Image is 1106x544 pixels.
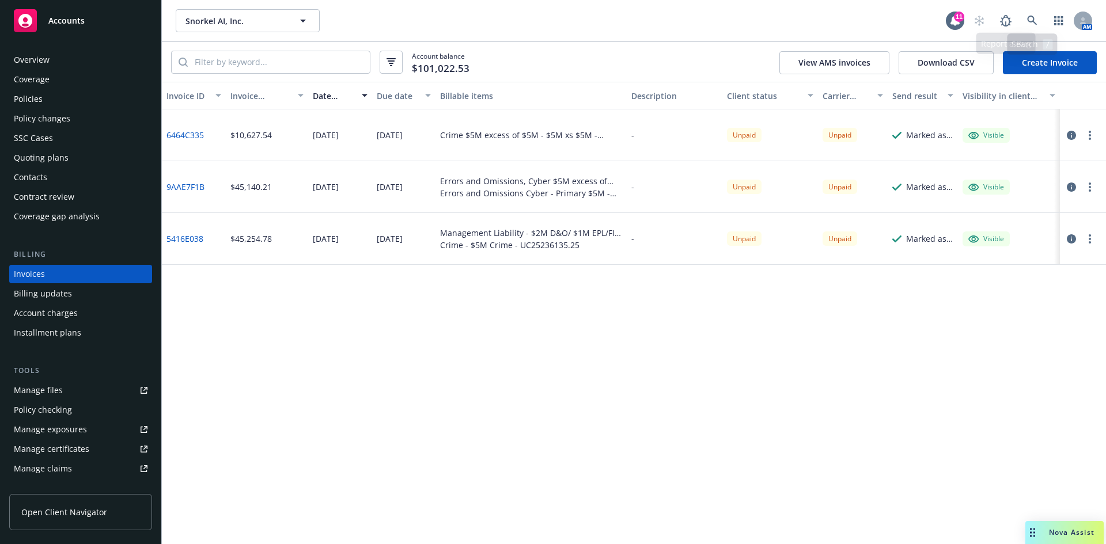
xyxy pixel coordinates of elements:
a: Contract review [9,188,152,206]
div: Policy changes [14,109,70,128]
button: Client status [722,82,818,109]
div: $10,627.54 [230,129,272,141]
span: Snorkel AI, Inc. [185,15,285,27]
a: Search [1021,9,1044,32]
a: 5416E038 [166,233,203,245]
button: Nova Assist [1025,521,1104,544]
div: Errors and Omissions, Cyber $5M excess of $5M - $5M XS $5M - AMWIN10163 [440,175,622,187]
div: Manage claims [14,459,72,478]
div: Visibility in client dash [963,90,1043,102]
div: - [631,129,634,141]
div: [DATE] [377,181,403,193]
div: Unpaid [823,231,857,246]
div: Unpaid [823,128,857,142]
div: Invoice amount [230,90,291,102]
button: Billable items [435,82,627,109]
a: Overview [9,51,152,69]
div: Description [631,90,718,102]
div: Unpaid [727,180,762,194]
a: Accounts [9,5,152,37]
a: Manage certificates [9,440,152,458]
div: - [631,233,634,245]
span: Account balance [412,51,469,73]
div: Quoting plans [14,149,69,167]
div: Visible [968,130,1004,140]
div: - [631,181,634,193]
div: Manage exposures [14,420,87,439]
button: Snorkel AI, Inc. [176,9,320,32]
a: Coverage gap analysis [9,207,152,226]
div: Errors and Omissions Cyber - Primary $5M - AB-6622632-03 [440,187,622,199]
button: Invoice ID [162,82,226,109]
div: 11 [954,12,964,22]
button: Invoice amount [226,82,309,109]
div: Marked as sent [906,181,953,193]
div: Coverage gap analysis [14,207,100,226]
button: Send result [888,82,958,109]
div: Due date [377,90,419,102]
input: Filter by keyword... [188,51,370,73]
a: Manage exposures [9,420,152,439]
button: Visibility in client dash [958,82,1060,109]
div: Unpaid [727,128,762,142]
div: [DATE] [313,181,339,193]
span: Open Client Navigator [21,506,107,518]
div: Marked as sent [906,233,953,245]
div: Send result [892,90,941,102]
a: 6464C335 [166,129,204,141]
a: Quoting plans [9,149,152,167]
div: Manage BORs [14,479,68,497]
div: Marked as sent [906,129,953,141]
button: View AMS invoices [779,51,889,74]
a: Billing updates [9,284,152,303]
div: Billing [9,249,152,260]
button: Description [627,82,722,109]
a: Switch app [1047,9,1070,32]
div: Invoices [14,265,45,283]
a: Policy checking [9,401,152,419]
div: Client status [727,90,801,102]
div: [DATE] [313,129,339,141]
div: $45,254.78 [230,233,272,245]
div: Unpaid [823,180,857,194]
div: Invoice ID [166,90,209,102]
a: Manage files [9,381,152,400]
a: Start snowing [968,9,991,32]
div: SSC Cases [14,129,53,147]
div: [DATE] [313,233,339,245]
div: Carrier status [823,90,871,102]
div: Visible [968,182,1004,192]
div: Crime $5M excess of $5M - $5M xs $5M - ORPRO 26 10001416 [440,129,622,141]
div: Crime - $5M Crime - UC25236135.25 [440,239,622,251]
a: Manage claims [9,459,152,478]
div: Visible [968,234,1004,244]
a: Contacts [9,168,152,187]
div: Billable items [440,90,622,102]
div: [DATE] [377,129,403,141]
a: Policies [9,90,152,108]
div: Installment plans [14,324,81,342]
a: Report a Bug [994,9,1017,32]
button: Download CSV [899,51,994,74]
span: Accounts [48,16,85,25]
div: Policy checking [14,401,72,419]
a: Invoices [9,265,152,283]
a: Create Invoice [1003,51,1097,74]
a: Manage BORs [9,479,152,497]
button: Date issued [308,82,372,109]
a: SSC Cases [9,129,152,147]
div: [DATE] [377,233,403,245]
div: Contacts [14,168,47,187]
div: Contract review [14,188,74,206]
div: Account charges [14,304,78,322]
div: Billing updates [14,284,72,303]
a: Coverage [9,70,152,89]
div: $45,140.21 [230,181,272,193]
div: Unpaid [727,231,762,246]
div: Date issued [313,90,355,102]
div: Management Liability - $2M D&O/ $1M EPL/FID - L18SMLPA2479 [440,227,622,239]
span: $101,022.53 [412,61,469,76]
div: Coverage [14,70,50,89]
button: Carrier status [818,82,888,109]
